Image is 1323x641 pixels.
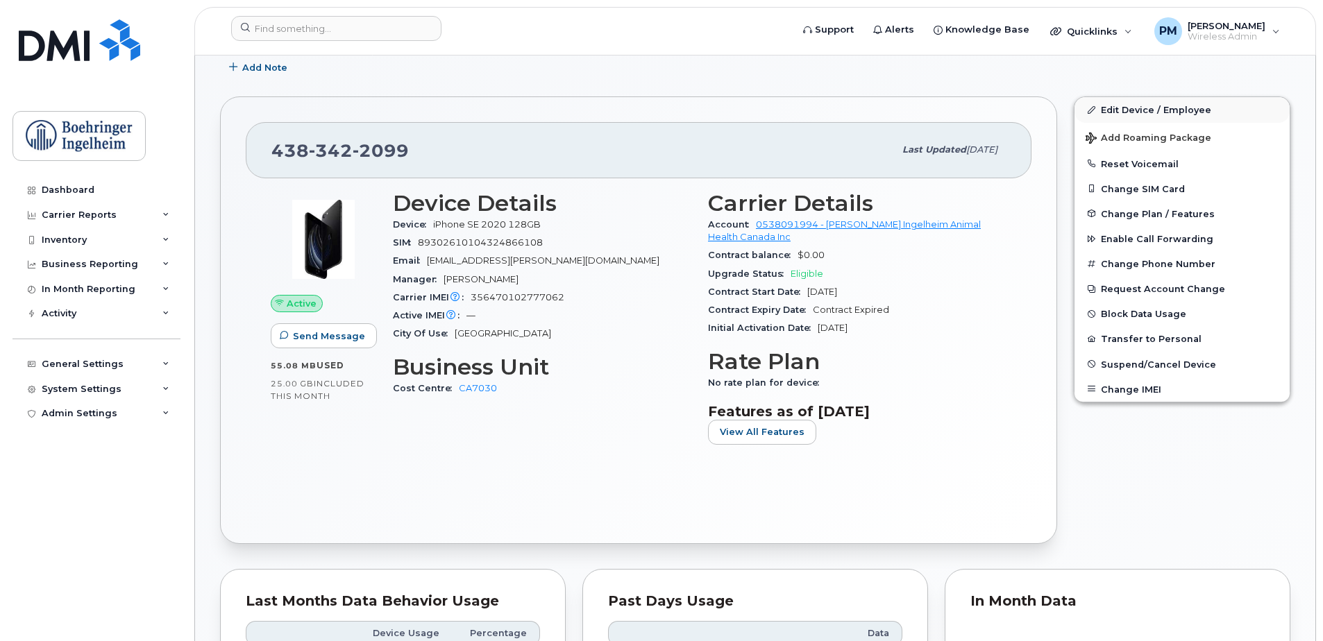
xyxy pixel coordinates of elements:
span: 89302610104324866108 [418,237,543,248]
h3: Rate Plan [708,349,1006,374]
span: 25.00 GB [271,379,314,388]
button: Reset Voicemail [1075,151,1290,176]
span: View All Features [720,425,804,438]
button: Transfer to Personal [1075,326,1290,351]
span: Contract Expiry Date [708,305,813,315]
a: Knowledge Base [924,16,1039,44]
span: used [317,360,344,370]
div: Priyanka Modhvadiya [1145,17,1290,45]
span: Knowledge Base [945,23,1029,37]
a: CA7030 [459,383,497,393]
span: City Of Use [393,328,455,339]
span: Active [287,297,317,310]
span: Contract Expired [813,305,889,315]
button: Change Phone Number [1075,251,1290,276]
h3: Carrier Details [708,191,1006,216]
span: 2099 [353,140,409,161]
span: Contract balance [708,250,798,260]
h3: Features as of [DATE] [708,403,1006,420]
span: Eligible [791,268,823,279]
span: Cost Centre [393,383,459,393]
span: — [466,310,475,320]
a: Support [793,16,863,44]
input: Find something... [231,16,441,41]
a: Alerts [863,16,924,44]
span: [DATE] [807,287,837,297]
span: Quicklinks [1067,26,1118,37]
span: 356470102777062 [471,292,564,302]
button: Send Message [271,323,377,348]
span: [EMAIL_ADDRESS][PERSON_NAME][DOMAIN_NAME] [427,255,659,266]
span: SIM [393,237,418,248]
span: Account [708,219,756,230]
span: [GEOGRAPHIC_DATA] [455,328,551,339]
div: Last Months Data Behavior Usage [246,595,540,608]
span: Support [815,23,854,37]
span: Carrier IMEI [393,292,471,302]
button: Block Data Usage [1075,301,1290,326]
a: Edit Device / Employee [1075,97,1290,122]
span: iPhone SE 2020 128GB [433,219,541,230]
div: Past Days Usage [608,595,902,608]
span: Add Roaming Package [1086,133,1211,146]
div: Quicklinks [1040,17,1142,45]
button: Change Plan / Features [1075,201,1290,226]
span: Last updated [902,144,966,155]
a: 0538091994 - [PERSON_NAME] Ingelheim Animal Health Canada Inc [708,219,981,242]
div: In Month Data [970,595,1265,608]
span: 438 [271,140,409,161]
button: Add Roaming Package [1075,123,1290,151]
span: $0.00 [798,250,825,260]
span: Email [393,255,427,266]
h3: Business Unit [393,354,691,379]
span: Manager [393,274,444,284]
span: [DATE] [818,323,848,333]
span: [DATE] [966,144,997,155]
span: [PERSON_NAME] [444,274,519,284]
span: [PERSON_NAME] [1188,20,1265,31]
img: image20231002-3703462-2fle3a.jpeg [282,198,365,281]
span: Suspend/Cancel Device [1101,359,1216,369]
button: Change SIM Card [1075,176,1290,201]
span: Initial Activation Date [708,323,818,333]
span: Upgrade Status [708,268,791,279]
span: Device [393,219,433,230]
span: Send Message [293,330,365,343]
button: Enable Call Forwarding [1075,226,1290,251]
span: Contract Start Date [708,287,807,297]
span: 342 [309,140,353,161]
button: Suspend/Cancel Device [1075,352,1290,377]
span: 55.08 MB [271,361,317,370]
h3: Device Details [393,191,691,216]
span: Alerts [885,23,914,37]
span: Wireless Admin [1188,31,1265,42]
span: Change Plan / Features [1101,208,1215,219]
button: View All Features [708,420,816,445]
button: Request Account Change [1075,276,1290,301]
span: included this month [271,378,364,401]
span: Add Note [242,61,287,74]
span: Enable Call Forwarding [1101,234,1213,244]
span: No rate plan for device [708,377,826,388]
span: PM [1159,23,1177,40]
span: Active IMEI [393,310,466,320]
button: Change IMEI [1075,377,1290,402]
button: Add Note [220,55,299,80]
